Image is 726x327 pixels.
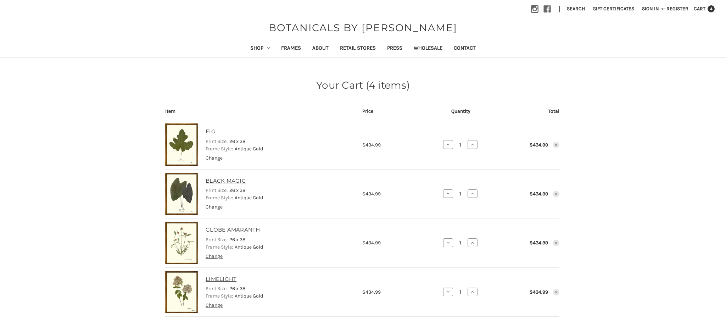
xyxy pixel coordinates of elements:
[362,142,381,148] span: $434.99
[362,240,381,246] span: $434.99
[553,142,559,148] button: Remove FIG from cart
[206,194,233,201] dt: Frame Style:
[265,20,461,35] a: BOTANICALS BY [PERSON_NAME]
[530,191,548,197] strong: $434.99
[454,142,467,148] input: FIG
[206,138,355,145] dd: 26 x 38
[454,190,467,197] input: BLACK MAGIC
[206,236,355,243] dd: 26 x 38
[494,107,559,120] th: Total
[206,243,355,251] dd: Antique Gold
[206,187,228,194] dt: Print Size:
[206,302,223,308] a: Change options for LIMELIGHT
[448,40,481,57] a: Contact
[362,191,381,197] span: $434.99
[245,40,276,57] a: Shop
[206,226,260,234] a: GLOBE AMARANTH
[206,128,216,136] a: FIG
[708,5,715,12] span: 4
[660,5,666,12] span: or
[206,253,223,259] a: Change options for GLOBE AMARANTH
[553,240,559,246] button: Remove GLOBE AMARANTH from cart
[454,289,467,295] input: LIMELIGHT
[362,107,428,120] th: Price
[206,138,228,145] dt: Print Size:
[381,40,408,57] a: Press
[530,142,548,148] strong: $434.99
[362,289,381,295] span: $434.99
[334,40,381,57] a: Retail Stores
[408,40,448,57] a: Wholesale
[275,40,307,57] a: Frames
[206,204,223,210] a: Change options for BLACK MAGIC
[694,6,705,12] span: Cart
[206,145,355,153] dd: Antique Gold
[206,285,355,292] dd: 26 x 38
[165,78,561,93] h1: Your Cart (4 items)
[206,155,223,161] a: Change options for FIG
[454,239,467,246] input: GLOBE AMARANTH
[530,289,548,295] strong: $434.99
[530,240,548,246] strong: $434.99
[206,292,233,300] dt: Frame Style:
[206,275,236,283] a: LIMELIGHT
[206,285,228,292] dt: Print Size:
[206,187,355,194] dd: 26 x 38
[556,4,563,15] li: |
[428,107,493,120] th: Quantity
[165,107,362,120] th: Item
[206,145,233,153] dt: Frame Style:
[206,243,233,251] dt: Frame Style:
[206,292,355,300] dd: Antique Gold
[206,194,355,201] dd: Antique Gold
[553,191,559,197] button: Remove BLACK MAGIC from cart
[206,177,246,185] a: BLACK MAGIC
[206,236,228,243] dt: Print Size:
[307,40,334,57] a: About
[553,289,559,295] button: Remove LIMELIGHT from cart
